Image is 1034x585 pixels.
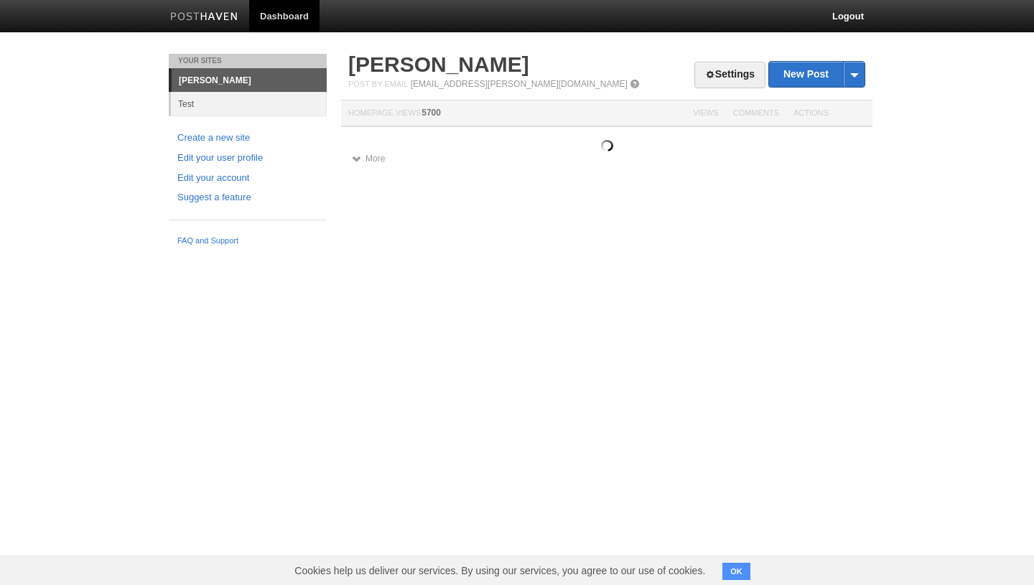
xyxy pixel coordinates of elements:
[172,69,327,92] a: [PERSON_NAME]
[686,100,725,127] th: Views
[786,100,872,127] th: Actions
[177,151,318,166] a: Edit your user profile
[280,556,719,585] span: Cookies help us deliver our services. By using our services, you agree to our use of cookies.
[694,62,765,88] a: Settings
[601,140,613,151] img: loading.gif
[722,563,750,580] button: OK
[411,79,628,89] a: [EMAIL_ADDRESS][PERSON_NAME][DOMAIN_NAME]
[177,235,318,248] a: FAQ and Support
[177,131,318,146] a: Create a new site
[348,52,529,76] a: [PERSON_NAME]
[177,190,318,205] a: Suggest a feature
[769,62,865,87] a: New Post
[341,100,686,127] th: Homepage Views
[171,92,327,116] a: Test
[352,154,385,164] a: More
[170,12,238,23] img: Posthaven-bar
[169,54,327,68] li: Your Sites
[348,80,408,88] span: Post by Email
[726,100,786,127] th: Comments
[177,171,318,186] a: Edit your account
[421,108,441,118] span: 5700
